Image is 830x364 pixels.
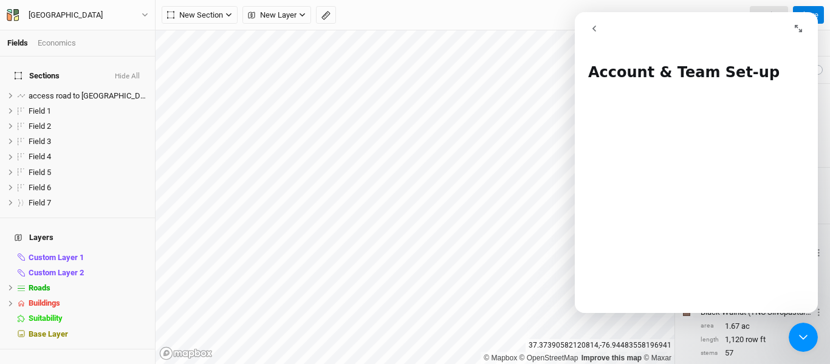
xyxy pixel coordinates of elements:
[29,168,148,177] div: Field 5
[29,183,148,193] div: Field 6
[29,168,51,177] span: Field 5
[793,6,824,24] button: Share
[701,335,719,345] div: length
[7,225,148,250] h4: Layers
[29,253,84,262] span: Custom Layer 1
[29,9,103,21] div: [GEOGRAPHIC_DATA]
[29,183,51,192] span: Field 6
[29,106,148,116] div: Field 1
[242,6,311,24] button: New Layer
[167,9,223,21] span: New Section
[29,298,60,307] span: Buildings
[643,354,671,362] a: Maxar
[159,346,213,360] a: Mapbox logo
[162,6,238,24] button: New Section
[520,354,578,362] a: OpenStreetMap
[29,9,103,21] div: Peace Hill Farm
[29,137,148,146] div: Field 3
[815,305,823,319] button: Crop Usage
[29,106,51,115] span: Field 1
[29,268,148,278] div: Custom Layer 2
[575,12,818,313] iframe: Intercom live chat
[29,268,84,277] span: Custom Layer 2
[248,9,297,21] span: New Layer
[29,137,51,146] span: Field 3
[316,6,336,24] button: Shortcut: M
[750,6,788,24] a: Preview
[29,152,148,162] div: Field 4
[7,38,28,47] a: Fields
[29,298,148,308] div: Buildings
[29,198,51,207] span: Field 7
[29,253,148,263] div: Custom Layer 1
[701,321,823,332] div: 1.67
[29,198,148,208] div: Field 7
[581,354,642,362] a: Improve this map
[29,283,148,293] div: Roads
[29,314,63,323] span: Suitability
[29,329,68,338] span: Base Layer
[29,91,148,101] div: access road to pole barn
[29,283,50,292] span: Roads
[701,348,823,359] div: 57
[29,329,148,339] div: Base Layer
[156,30,674,364] canvas: Map
[114,72,140,81] button: Hide All
[741,321,750,332] span: ac
[789,323,818,352] iframe: Intercom live chat
[15,71,60,81] span: Sections
[701,349,719,358] div: stems
[484,354,517,362] a: Mapbox
[29,91,156,100] span: access road to [GEOGRAPHIC_DATA]
[746,334,766,345] span: row ft
[815,246,823,259] button: Crop Usage
[38,38,76,49] div: Economics
[701,334,823,345] div: 1,120
[29,122,51,131] span: Field 2
[29,152,51,161] span: Field 4
[29,122,148,131] div: Field 2
[6,9,149,22] button: [GEOGRAPHIC_DATA]
[526,339,674,352] div: 37.37390582120814 , -76.94483558196941
[701,321,719,331] div: area
[29,314,148,323] div: Suitability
